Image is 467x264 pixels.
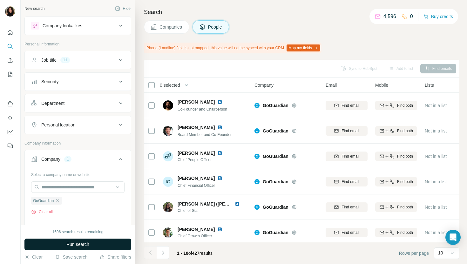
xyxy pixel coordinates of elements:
[178,150,215,156] span: [PERSON_NAME]
[217,227,222,232] img: LinkedIn logo
[263,179,288,185] span: GoGuardian
[5,98,15,110] button: Use Surfe on LinkedIn
[24,6,44,11] div: New search
[254,103,260,108] img: Logo of GoGuardian
[25,52,131,68] button: Job title11
[52,229,104,235] div: 1696 search results remaining
[41,78,58,85] div: Seniority
[326,228,368,237] button: Find email
[24,140,131,146] p: Company information
[111,4,135,13] button: Hide
[177,251,188,256] span: 1 - 10
[254,230,260,235] img: Logo of GoGuardian
[178,208,247,213] span: Chief of Staff
[66,241,89,247] span: Run search
[217,99,222,105] img: LinkedIn logo
[5,6,15,17] img: Avatar
[163,100,173,111] img: Avatar
[263,128,288,134] span: GoGuardian
[217,176,222,181] img: LinkedIn logo
[425,179,447,184] span: Not in a list
[342,230,359,235] span: Find email
[254,179,260,184] img: Logo of GoGuardian
[188,251,192,256] span: of
[192,251,200,256] span: 427
[425,154,447,159] span: Not in a list
[41,122,75,128] div: Personal location
[397,204,413,210] span: Find both
[425,205,447,210] span: Not in a list
[425,82,434,88] span: Lists
[5,112,15,124] button: Use Surfe API
[24,239,131,250] button: Run search
[33,198,54,204] span: GoGuardian
[160,82,180,88] span: 0 selected
[178,183,215,188] span: Chief Financial Officer
[64,156,71,162] div: 1
[100,254,131,260] button: Share filters
[254,128,260,133] img: Logo of GoGuardian
[5,69,15,80] button: My lists
[399,250,429,256] span: Rows per page
[326,152,368,161] button: Find email
[254,154,260,159] img: Logo of GoGuardian
[383,13,396,20] p: 4,596
[163,151,173,161] img: Avatar
[375,101,417,110] button: Find both
[342,103,359,108] span: Find email
[342,153,359,159] span: Find email
[178,201,295,206] span: [PERSON_NAME] ([PERSON_NAME]) [PERSON_NAME]
[60,57,70,63] div: 11
[217,125,222,130] img: LinkedIn logo
[24,41,131,47] p: Personal information
[25,96,131,111] button: Department
[5,41,15,52] button: Search
[25,74,131,89] button: Seniority
[425,128,447,133] span: Not in a list
[159,24,183,30] span: Companies
[410,13,413,20] p: 0
[326,202,368,212] button: Find email
[375,152,417,161] button: Find both
[397,179,413,185] span: Find both
[178,157,230,163] span: Chief People Officer
[375,202,417,212] button: Find both
[5,27,15,38] button: Quick start
[425,230,447,235] span: Not in a list
[178,132,232,137] span: Board Member and Co-Founder
[178,175,215,181] span: [PERSON_NAME]
[41,100,64,106] div: Department
[25,117,131,132] button: Personal location
[425,103,447,108] span: Not in a list
[5,55,15,66] button: Enrich CSV
[287,44,320,51] button: Map my fields
[55,254,87,260] button: Save search
[397,230,413,235] span: Find both
[25,152,131,169] button: Company1
[163,202,173,212] img: Avatar
[375,126,417,136] button: Find both
[375,177,417,186] button: Find both
[263,102,288,109] span: GoGuardian
[263,204,288,210] span: GoGuardian
[5,126,15,138] button: Dashboard
[375,228,417,237] button: Find both
[25,18,131,33] button: Company lookalikes
[163,126,173,136] img: Avatar
[43,23,82,29] div: Company lookalikes
[263,229,288,236] span: GoGuardian
[326,126,368,136] button: Find email
[254,205,260,210] img: Logo of GoGuardian
[178,233,230,239] span: Chief Growth Officer
[263,153,288,159] span: GoGuardian
[178,226,215,233] span: [PERSON_NAME]
[41,57,57,63] div: Job title
[178,107,227,112] span: Co-Founder and Chairperson
[326,82,337,88] span: Email
[254,82,274,88] span: Company
[31,169,125,178] div: Select a company name or website
[5,140,15,152] button: Feedback
[397,153,413,159] span: Find both
[144,8,459,17] h4: Search
[342,204,359,210] span: Find email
